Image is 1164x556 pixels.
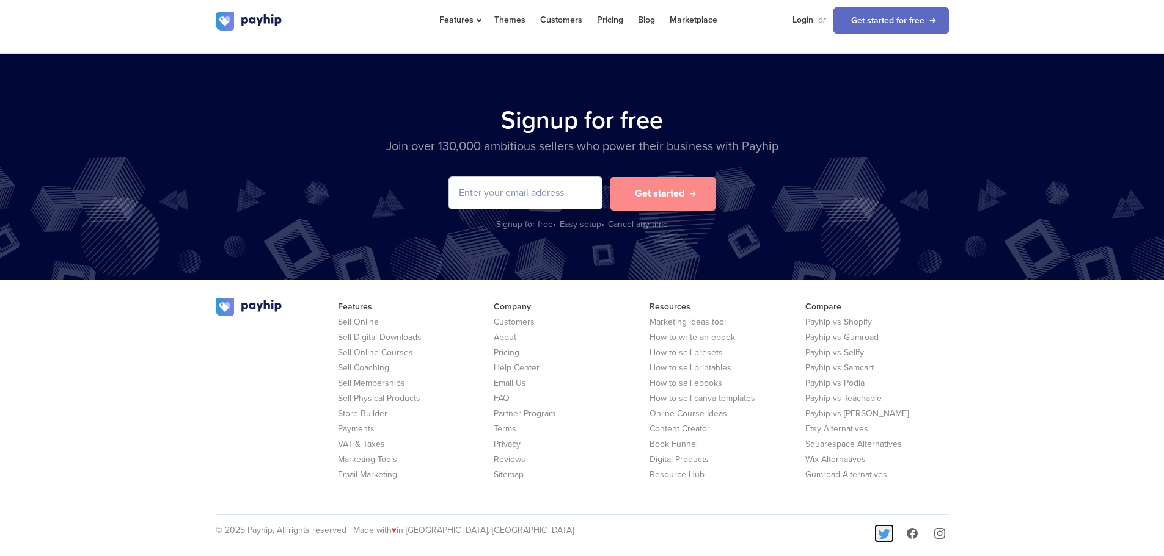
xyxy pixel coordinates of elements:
[553,219,556,229] span: •
[494,469,524,480] a: Sitemap
[805,393,882,403] a: Payhip vs Teachable
[338,424,375,434] a: Payments
[931,524,949,543] a: Instagram
[650,317,726,327] a: Marketing ideas tool
[494,378,526,388] a: Email Us
[392,525,397,535] span: ♥
[338,408,387,419] a: Store Builder
[216,138,949,156] p: Join over 130,000 ambitious sellers who power their business with Payhip
[338,301,481,313] li: Features
[650,454,709,464] a: Digital Products
[833,7,949,34] a: Get started for free
[494,301,637,313] li: Company
[216,298,283,316] img: logo.svg
[805,317,872,327] a: Payhip vs Shopify
[805,332,879,342] a: Payhip vs Gumroad
[494,332,516,342] a: About
[494,424,516,434] a: Terms
[805,301,949,313] li: Compare
[449,177,602,209] input: Enter your email address
[608,218,668,231] div: Cancel any time
[496,218,557,231] div: Signup for free
[338,469,397,480] a: Email Marketing
[805,363,874,373] a: Payhip vs Samcart
[338,378,405,388] a: Sell Memberships
[650,408,727,419] a: Online Course Ideas
[338,393,420,403] a: Sell Physical Products
[805,439,902,449] a: Squarespace Alternatives
[805,454,866,464] a: Wix Alternatives
[338,347,413,358] a: Sell Online Courses
[650,424,710,434] a: Content Creator
[494,439,521,449] a: Privacy
[650,332,735,342] a: How to write an ebook
[650,439,698,449] a: Book Funnel
[494,454,525,464] a: Reviews
[494,393,510,403] a: FAQ
[338,332,422,342] a: Sell Digital Downloads
[903,524,921,543] a: Facebook
[805,469,887,480] a: Gumroad Alternatives
[601,219,604,229] span: •
[494,347,519,358] a: Pricing
[650,301,793,313] li: Resources
[338,439,385,449] a: VAT & Taxes
[216,12,283,31] img: logo.svg
[874,524,894,543] a: Twitter
[650,469,705,480] a: Resource Hub
[494,408,555,419] a: Partner Program
[494,363,540,373] a: Help Center
[805,424,868,434] a: Etsy Alternatives
[610,177,716,211] button: Get started
[338,363,389,373] a: Sell Coaching
[805,408,909,419] a: Payhip vs [PERSON_NAME]
[650,378,722,388] a: How to sell ebooks
[805,347,864,358] a: Payhip vs Sellfy
[560,218,606,231] div: Easy setup
[216,524,574,536] p: © 2025 Payhip, All rights reserved | Made with in [GEOGRAPHIC_DATA], [GEOGRAPHIC_DATA]
[650,363,731,373] a: How to sell printables
[650,347,723,358] a: How to sell presets
[216,103,949,138] h2: Signup for free
[650,393,755,403] a: How to sell canva templates
[338,317,379,327] a: Sell Online
[494,317,535,327] a: Customers
[439,15,480,25] span: Features
[338,454,397,464] a: Marketing Tools
[805,378,865,388] a: Payhip vs Podia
